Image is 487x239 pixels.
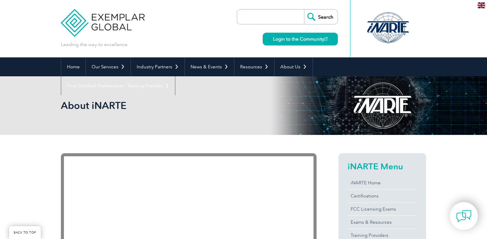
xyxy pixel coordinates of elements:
[263,33,338,45] a: Login to the Community
[348,190,417,202] a: Certifications
[61,101,317,110] h2: About iNARTE
[348,216,417,229] a: Exams & Resources
[275,57,313,76] a: About Us
[61,41,128,48] p: Leading the way to excellence
[348,161,417,171] h2: iNARTE Menu
[478,2,485,8] img: en
[348,176,417,189] a: iNARTE Home
[86,57,131,76] a: Our Services
[324,37,328,41] img: open_square.png
[456,208,471,224] img: contact-chat.png
[131,57,184,76] a: Industry Partners
[185,57,234,76] a: News & Events
[61,76,175,95] a: Find Certified Professional / Training Provider
[348,203,417,215] a: FCC Licensing Exams
[304,9,338,24] input: Search
[61,57,86,76] a: Home
[9,226,41,239] a: BACK TO TOP
[234,57,274,76] a: Resources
